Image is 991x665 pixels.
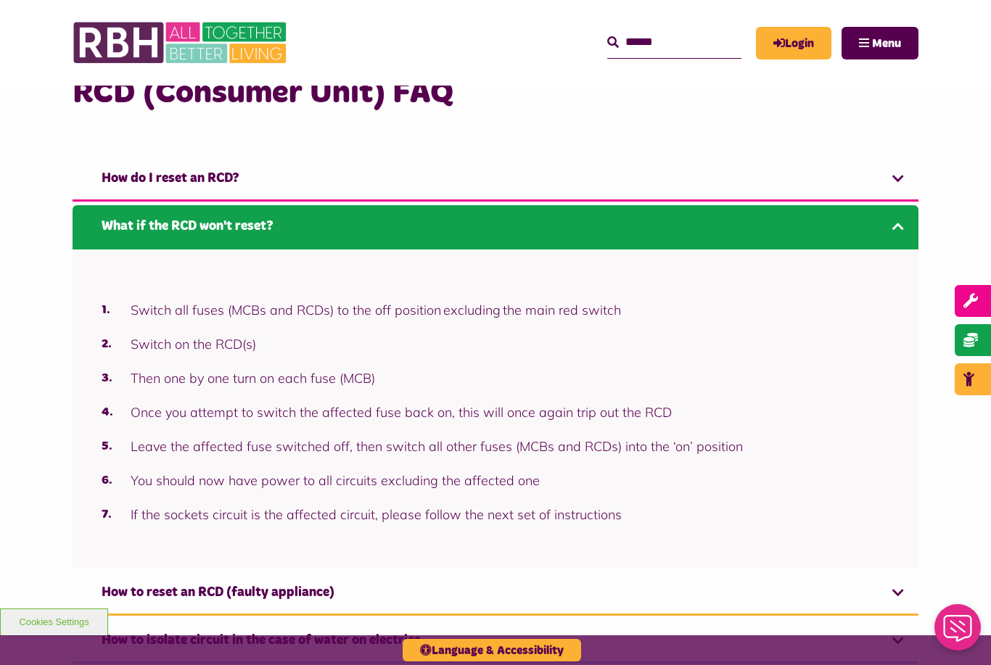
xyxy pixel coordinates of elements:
li: If the sockets circuit is the affected circuit, please follow the next set of instructions [102,505,889,524]
img: RBH [73,15,290,71]
a: How to isolate circuit in the case of water on electrics [73,619,918,664]
a: How do I reset an RCD? [73,157,918,202]
button: Navigation [842,27,918,59]
a: MyRBH [756,27,831,59]
a: What if the RCD won't reset? [73,205,918,249]
li: Leave the affected fuse switched off, then switch all other fuses (MCBs and RCDs) into the ‘on’ p... [102,437,889,456]
iframe: Netcall Web Assistant for live chat [926,600,991,665]
li: Once you attempt to switch the affected fuse back on, this will once again trip out the RCD [102,402,889,422]
div: What if the RCD won't reset? [73,249,918,568]
li: You should now have power to all circuits excluding the affected one [102,471,889,490]
h3: RCD (Consumer Unit) FAQ [73,73,918,114]
li: Switch on the RCD(s) [102,334,889,354]
a: How to reset an RCD (faulty appliance) [73,571,918,616]
input: Search [607,27,741,58]
li: Then one by one turn on each fuse (MCB) [102,368,889,388]
li: Switch all fuses (MCBs and RCDs) to the off position excluding the main red switch [102,300,889,320]
span: Menu [872,38,901,49]
button: Language & Accessibility [403,639,581,661]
